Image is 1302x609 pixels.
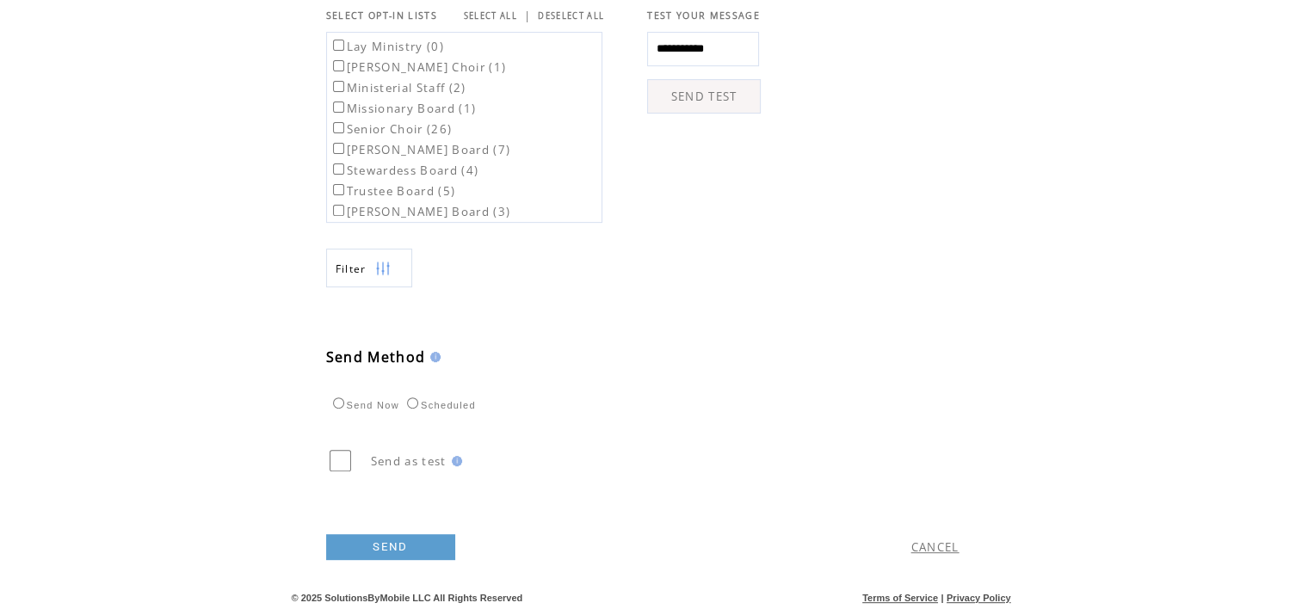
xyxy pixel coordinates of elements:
img: filters.png [375,249,391,288]
label: Missionary Board (1) [330,101,477,116]
input: Senior Choir (26) [333,122,344,133]
input: [PERSON_NAME] Board (7) [333,143,344,154]
input: Ministerial Staff (2) [333,81,344,92]
span: © 2025 SolutionsByMobile LLC All Rights Reserved [292,593,523,603]
label: [PERSON_NAME] Choir (1) [330,59,507,75]
a: SEND TEST [647,79,761,114]
img: help.gif [425,352,441,362]
a: Terms of Service [862,593,938,603]
span: Send as test [371,453,447,469]
label: Trustee Board (5) [330,183,456,199]
input: Stewardess Board (4) [333,163,344,175]
a: SEND [326,534,455,560]
label: Ministerial Staff (2) [330,80,466,95]
span: Show filters [336,261,367,276]
label: Scheduled [403,400,476,410]
label: Send Now [329,400,399,410]
a: DESELECT ALL [538,10,604,22]
input: Scheduled [407,397,418,409]
input: [PERSON_NAME] Board (3) [333,205,344,216]
a: CANCEL [911,539,960,555]
label: Lay Ministry (0) [330,39,444,54]
span: | [524,8,531,23]
span: SELECT OPT-IN LISTS [326,9,437,22]
label: Senior Choir (26) [330,121,453,137]
input: [PERSON_NAME] Choir (1) [333,60,344,71]
input: Missionary Board (1) [333,101,344,113]
label: [PERSON_NAME] Board (7) [330,142,511,157]
input: Lay Ministry (0) [333,40,344,51]
label: [PERSON_NAME] Board (3) [330,204,511,219]
input: Trustee Board (5) [333,184,344,195]
span: | [941,593,943,603]
span: TEST YOUR MESSAGE [647,9,760,22]
label: Stewardess Board (4) [330,163,479,178]
input: Send Now [333,397,344,409]
a: SELECT ALL [464,10,517,22]
span: Send Method [326,348,426,366]
img: help.gif [447,456,462,466]
a: Filter [326,249,412,287]
a: Privacy Policy [947,593,1011,603]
